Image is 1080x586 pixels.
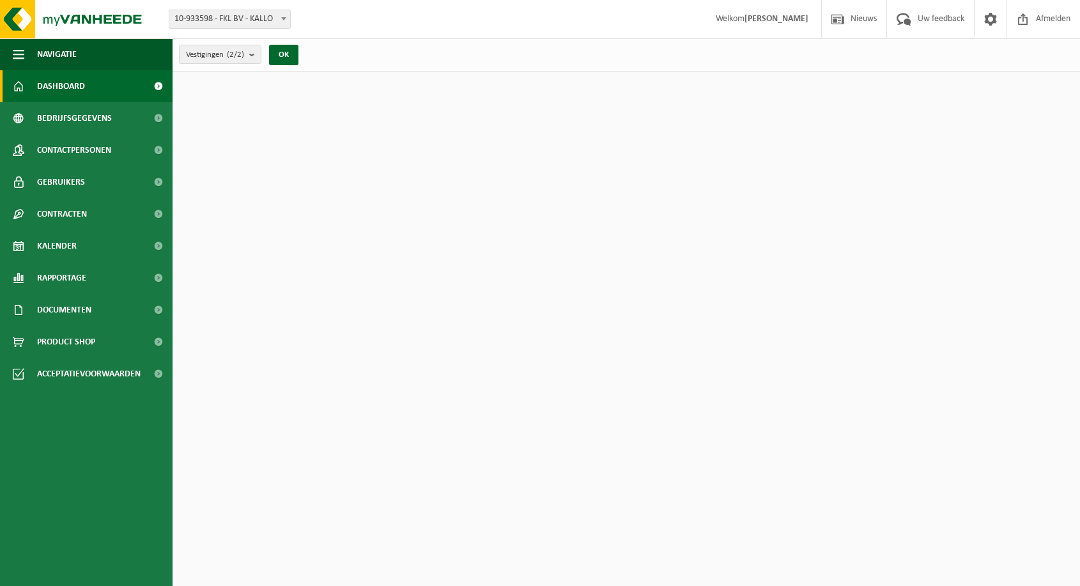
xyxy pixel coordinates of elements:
span: Dashboard [37,70,85,102]
button: Vestigingen(2/2) [179,45,261,64]
span: Bedrijfsgegevens [37,102,112,134]
span: Product Shop [37,326,95,358]
span: Rapportage [37,262,86,294]
span: Kalender [37,230,77,262]
count: (2/2) [227,50,244,59]
span: 10-933598 - FKL BV - KALLO [169,10,290,28]
span: Vestigingen [186,45,244,65]
span: Gebruikers [37,166,85,198]
span: Documenten [37,294,91,326]
span: Contactpersonen [37,134,111,166]
span: Contracten [37,198,87,230]
span: Navigatie [37,38,77,70]
strong: [PERSON_NAME] [744,14,808,24]
span: Acceptatievoorwaarden [37,358,141,390]
span: 10-933598 - FKL BV - KALLO [169,10,291,29]
button: OK [269,45,298,65]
